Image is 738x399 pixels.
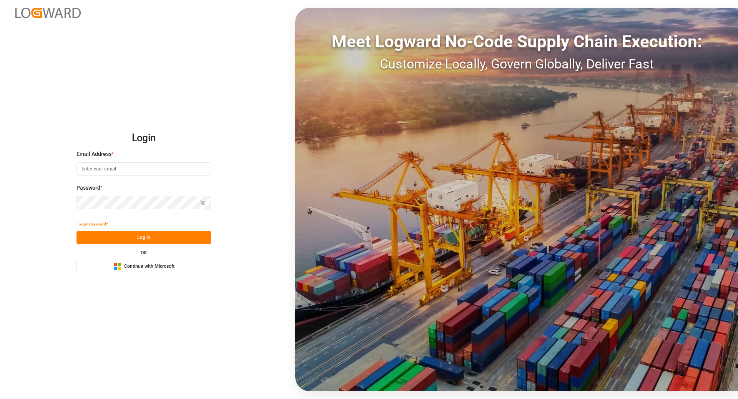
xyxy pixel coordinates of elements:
div: Customize Locally, Govern Globally, Deliver Fast [295,54,738,74]
img: Logward_new_orange.png [15,8,81,18]
span: Email Address [76,150,111,158]
div: Meet Logward No-Code Supply Chain Execution: [295,29,738,54]
button: Continue with Microsoft [76,260,211,273]
span: Continue with Microsoft [124,263,175,270]
small: OR [141,250,147,255]
span: Password [76,184,100,192]
button: Log In [76,231,211,244]
input: Enter your email [76,162,211,176]
button: Forgot Password? [76,217,108,231]
h2: Login [76,126,211,150]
